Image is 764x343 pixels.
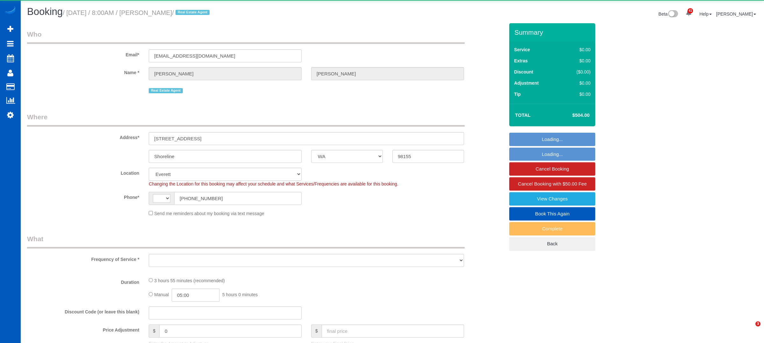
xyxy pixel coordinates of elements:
[563,58,590,64] div: $0.00
[688,8,693,13] span: 41
[27,6,63,17] span: Booking
[514,58,528,64] label: Extras
[27,30,465,44] legend: Who
[22,168,144,176] label: Location
[563,80,590,86] div: $0.00
[514,80,539,86] label: Adjustment
[154,211,264,216] span: Send me reminders about my booking via text message
[22,254,144,262] label: Frequency of Service *
[563,69,590,75] div: ($0.00)
[149,325,159,338] span: $
[509,162,595,176] a: Cancel Booking
[668,10,678,18] img: New interface
[515,112,531,118] strong: Total
[22,277,144,285] label: Duration
[514,91,521,97] label: Tip
[154,292,169,297] span: Manual
[514,69,533,75] label: Discount
[22,49,144,58] label: Email*
[172,9,211,16] span: /
[322,325,464,338] input: final price
[742,321,758,337] iframe: Intercom live chat
[509,207,595,220] a: Book This Again
[222,292,258,297] span: 5 hours 0 minutes
[149,67,302,80] input: First Name*
[4,6,17,15] img: Automaid Logo
[311,67,464,80] input: Last Name*
[175,10,209,15] span: Real Estate Agent
[509,237,595,250] a: Back
[22,325,144,333] label: Price Adjustment
[22,132,144,141] label: Address*
[63,9,211,16] small: / [DATE] / 8:00AM / [PERSON_NAME]
[563,91,590,97] div: $0.00
[392,150,464,163] input: Zip Code*
[509,192,595,206] a: View Changes
[682,6,695,20] a: 41
[514,46,530,53] label: Service
[27,112,465,127] legend: Where
[509,177,595,191] a: Cancel Booking with $50.00 Fee
[755,321,760,326] span: 3
[563,46,590,53] div: $0.00
[174,192,302,205] input: Phone*
[22,67,144,76] label: Name *
[149,150,302,163] input: City*
[518,181,587,186] span: Cancel Booking with $50.00 Fee
[311,325,322,338] span: $
[22,306,144,315] label: Discount Code (or leave this blank)
[716,11,756,17] a: [PERSON_NAME]
[699,11,712,17] a: Help
[659,11,678,17] a: Beta
[27,234,465,248] legend: What
[514,29,592,36] h3: Summary
[149,88,182,93] span: Real Estate Agent
[149,49,302,62] input: Email*
[149,181,398,186] span: Changing the Location for this booking may affect your schedule and what Services/Frequencies are...
[553,113,589,118] h4: $504.00
[154,278,225,283] span: 3 hours 55 minutes (recommended)
[22,192,144,200] label: Phone*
